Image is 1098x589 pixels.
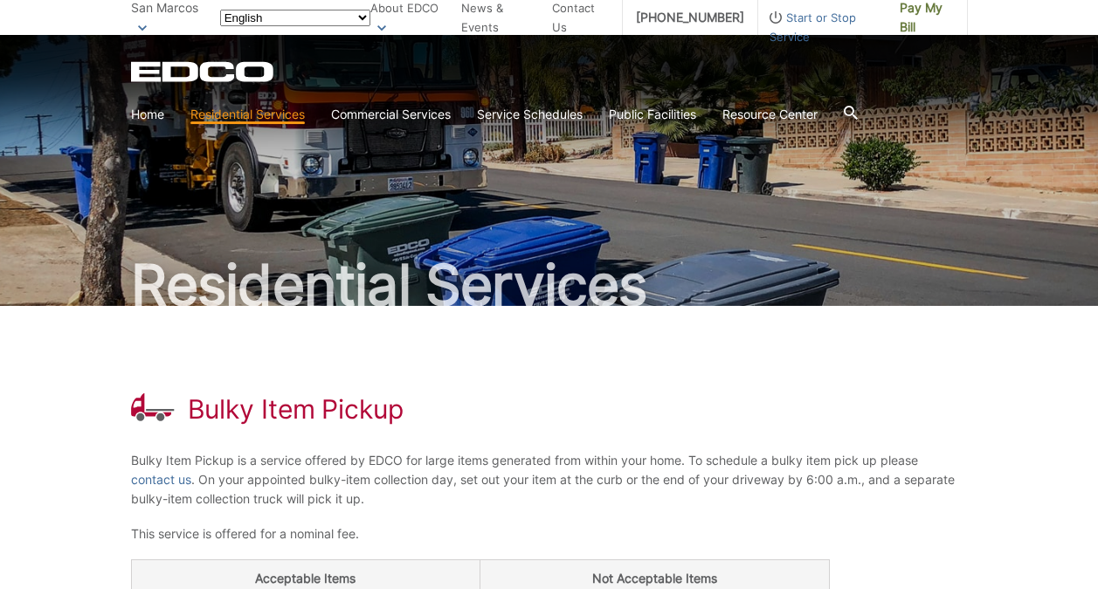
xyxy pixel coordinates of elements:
[609,105,696,124] a: Public Facilities
[477,105,583,124] a: Service Schedules
[255,571,356,586] strong: Acceptable Items
[131,451,968,509] p: Bulky Item Pickup is a service offered by EDCO for large items generated from within your home. T...
[190,105,305,124] a: Residential Services
[131,524,968,544] p: This service is offered for a nominal fee.
[131,105,164,124] a: Home
[131,257,968,313] h2: Residential Services
[131,470,191,489] a: contact us
[220,10,370,26] select: Select a language
[592,571,717,586] strong: Not Acceptable Items
[188,393,404,425] h1: Bulky Item Pickup
[331,105,451,124] a: Commercial Services
[131,61,276,82] a: EDCD logo. Return to the homepage.
[722,105,818,124] a: Resource Center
